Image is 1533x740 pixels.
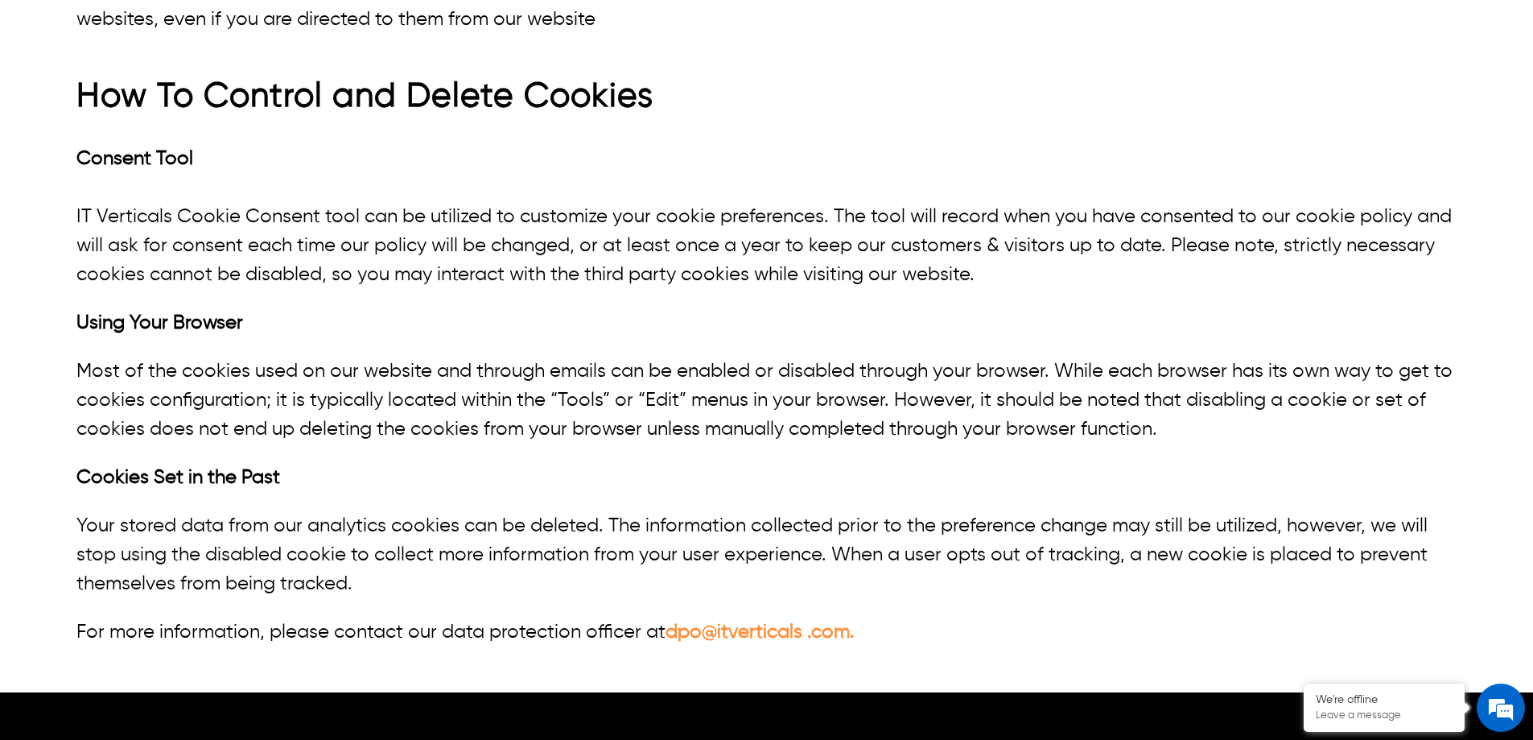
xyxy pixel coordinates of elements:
p: Most of the cookies used on our website and through emails can be enabled or disabled through you... [76,357,1457,444]
div: Minimize live chat window [264,8,303,47]
img: logo_Zg8I0qSkbAqR2WFHt3p6CTuqpyXMFPubPcD2OT02zFN43Cy9FUNNG3NEPhM_Q1qe_.png [27,97,68,105]
h2: How To Control and Delete Cookies [76,76,1457,125]
strong: Using Your Browser [76,313,243,333]
a: dpo@itverticals .com. [666,622,855,642]
img: salesiqlogo_leal7QplfZFryJ6FIlVepeu7OftD7mt8q6exU6-34PB8prfIgodN67KcxXM9Y7JQ_.png [111,423,122,432]
strong: Consent Tool [76,149,193,168]
p: Leave a message [1316,709,1453,722]
p: IT Verticals Cookie Consent tool can be utilized to customize your cookie preferences. The tool w... [76,144,1457,289]
em: Submit [236,496,292,518]
span: We are offline. Please leave us a message. [34,203,281,366]
strong: Cookies Set in the Past [76,468,280,487]
p: Your stored data from our analytics cookies can be deleted. The information collected prior to th... [76,511,1457,598]
em: Driven by SalesIQ [126,422,204,433]
div: Leave a message [84,90,270,111]
textarea: Type your message and click 'Submit' [8,440,307,496]
p: For more information, please contact our data protection officer at [76,618,1457,647]
div: We're offline [1316,693,1453,707]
